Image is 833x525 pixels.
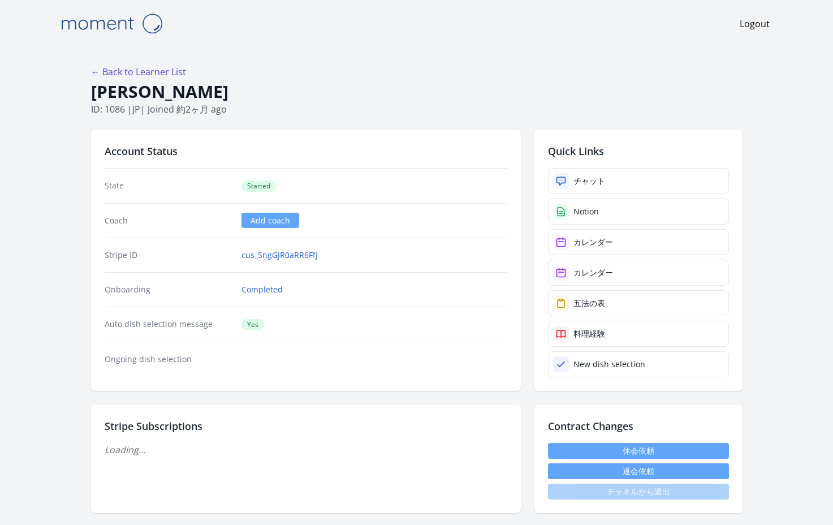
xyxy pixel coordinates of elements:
div: New dish selection [573,359,645,370]
span: チャネルから退出 [548,484,729,500]
a: チャット [548,168,729,194]
span: Yes [241,319,264,330]
h2: Stripe Subscriptions [105,418,507,434]
div: カレンダー [573,267,613,278]
p: ID: 1086 | | Joined 約2ヶ月 ago [91,102,743,116]
span: jp [132,103,140,115]
div: チャット [573,175,605,187]
dt: Onboarding [105,284,233,295]
a: カレンダー [548,229,729,255]
img: Moment [55,9,168,38]
a: cus_SngGJR0aRR6Ffj [241,249,318,261]
a: New dish selection [548,351,729,377]
h2: Contract Changes [548,418,729,434]
dt: Stripe ID [105,249,233,261]
a: ← Back to Learner List [91,66,186,78]
div: 料理経験 [573,328,605,339]
h2: Account Status [105,143,507,159]
a: 料理経験 [548,321,729,347]
dt: Ongoing dish selection [105,354,233,365]
dt: Auto dish selection message [105,319,233,330]
div: 五法の表 [573,298,605,309]
h1: [PERSON_NAME] [91,81,743,102]
div: Notion [573,206,599,217]
h2: Quick Links [548,143,729,159]
a: Completed [241,284,283,295]
div: カレンダー [573,236,613,248]
a: Logout [740,17,770,31]
dt: Coach [105,215,233,226]
p: Loading... [105,443,507,457]
a: カレンダー [548,260,729,286]
dt: State [105,180,233,192]
a: Notion [548,199,729,225]
a: Add coach [241,213,299,228]
span: Started [241,180,276,192]
a: 五法の表 [548,290,729,316]
button: 退会依頼 [548,463,729,479]
a: 休会依頼 [548,443,729,459]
